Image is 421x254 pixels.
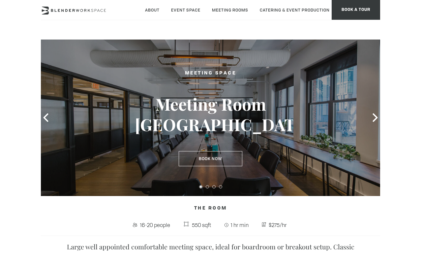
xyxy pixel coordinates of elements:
[135,69,286,77] h2: Meeting Space
[229,220,251,230] span: 1 hr min
[138,220,172,230] span: 16-20 people
[135,94,286,135] h3: Meeting Room [GEOGRAPHIC_DATA]
[41,202,380,214] h4: The Room
[179,151,242,166] a: Book Now
[190,220,213,230] span: 550 sqft
[267,220,288,230] span: $275/hr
